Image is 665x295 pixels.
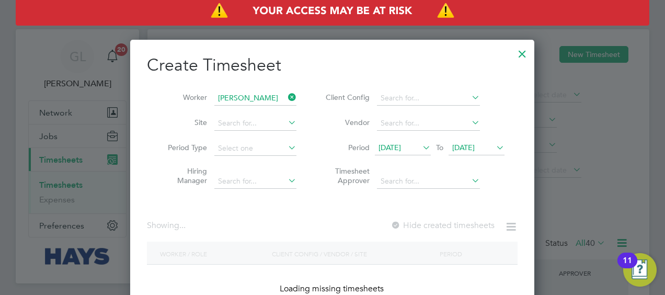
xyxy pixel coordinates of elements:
input: Search for... [377,174,480,189]
input: Search for... [214,91,296,106]
label: Hide created timesheets [391,220,495,231]
span: ... [179,220,186,231]
input: Search for... [214,174,296,189]
label: Site [160,118,207,127]
input: Select one [214,141,296,156]
h2: Create Timesheet [147,54,518,76]
div: Showing [147,220,188,231]
label: Hiring Manager [160,166,207,185]
input: Search for... [377,116,480,131]
div: 11 [623,260,632,274]
span: [DATE] [379,143,401,152]
label: Worker [160,93,207,102]
button: Open Resource Center, 11 new notifications [623,253,657,287]
span: [DATE] [452,143,475,152]
label: Client Config [323,93,370,102]
input: Search for... [377,91,480,106]
label: Period [323,143,370,152]
span: To [433,141,446,154]
label: Period Type [160,143,207,152]
label: Timesheet Approver [323,166,370,185]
